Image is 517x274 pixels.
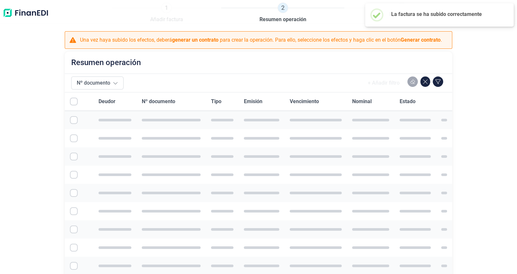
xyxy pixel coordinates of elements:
[172,37,219,43] b: generar un contrato
[70,134,78,142] div: Row Selected null
[70,244,78,252] div: Row Selected null
[71,76,124,89] button: Nº documento
[70,98,78,105] div: All items unselected
[401,37,441,43] b: Generar contrato
[70,207,78,215] div: Row Selected null
[352,98,372,105] span: Nominal
[290,98,319,105] span: Vencimiento
[211,98,221,105] span: Tipo
[70,153,78,160] div: Row Selected null
[142,98,175,105] span: Nº documento
[70,171,78,179] div: Row Selected null
[244,98,262,105] span: Emisión
[99,98,115,105] span: Deudor
[70,226,78,233] div: Row Selected null
[391,11,503,17] h2: La factura se ha subido correctamente
[71,58,141,67] h2: Resumen operación
[80,36,442,44] p: Una vez haya subido los efectos, deberá para crear la operación. Para ello, seleccione los efecto...
[70,262,78,270] div: Row Selected null
[3,3,49,23] img: Logo de aplicación
[70,116,78,124] div: Row Selected null
[259,3,306,23] a: 2Resumen operación
[70,189,78,197] div: Row Selected null
[278,3,288,13] span: 2
[400,98,416,105] span: Estado
[259,16,306,23] span: Resumen operación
